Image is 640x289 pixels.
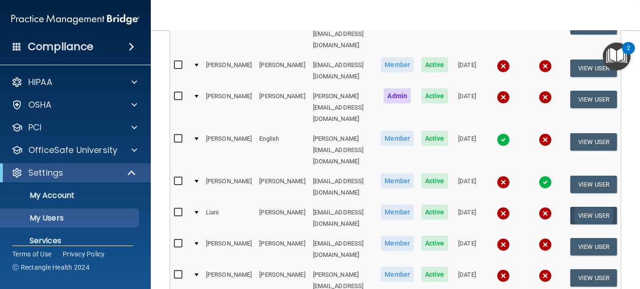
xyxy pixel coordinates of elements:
button: View User [570,238,617,255]
td: [PERSON_NAME] [202,129,255,171]
img: cross.ca9f0e7f.svg [497,269,510,282]
td: [DATE] [452,203,483,234]
td: Carceo [255,13,309,55]
span: Member [381,236,414,251]
a: Terms of Use [12,249,51,259]
span: Active [421,267,448,282]
button: View User [570,207,617,224]
td: [DATE] [452,55,483,86]
td: [DATE] [452,13,483,55]
img: cross.ca9f0e7f.svg [539,59,552,73]
p: My Users [6,213,135,223]
img: PMB logo [11,10,139,29]
img: tick.e7d51cea.svg [497,133,510,146]
td: [PERSON_NAME] [202,13,255,55]
td: Liani [202,203,255,234]
a: OfficeSafe University [11,144,137,156]
td: [PERSON_NAME] [255,234,309,265]
p: OfficeSafe University [28,144,117,156]
p: Settings [28,167,63,178]
td: [DATE] [452,129,483,171]
span: Active [421,236,448,251]
span: Ⓒ Rectangle Health 2024 [12,263,90,272]
span: Active [421,173,448,188]
td: [EMAIL_ADDRESS][DOMAIN_NAME] [309,171,377,203]
p: PCI [28,122,41,133]
img: tick.e7d51cea.svg [539,176,552,189]
a: Privacy Policy [63,249,105,259]
button: View User [570,133,617,151]
td: [PERSON_NAME] [255,171,309,203]
span: Admin [384,88,411,103]
p: My Account [6,191,135,200]
a: HIPAA [11,76,137,88]
img: cross.ca9f0e7f.svg [539,238,552,251]
span: Member [381,57,414,72]
img: cross.ca9f0e7f.svg [539,91,552,104]
a: PCI [11,122,137,133]
a: Settings [11,167,137,178]
p: HIPAA [28,76,52,88]
img: cross.ca9f0e7f.svg [497,91,510,104]
td: [PERSON_NAME] [202,234,255,265]
td: [PERSON_NAME][EMAIL_ADDRESS][DOMAIN_NAME] [309,13,377,55]
td: [PERSON_NAME] [202,55,255,86]
img: cross.ca9f0e7f.svg [539,207,552,220]
span: Active [421,131,448,146]
td: [EMAIL_ADDRESS][DOMAIN_NAME] [309,55,377,86]
img: cross.ca9f0e7f.svg [497,176,510,189]
img: cross.ca9f0e7f.svg [497,59,510,73]
td: [PERSON_NAME] [255,55,309,86]
span: Active [421,57,448,72]
td: [DATE] [452,234,483,265]
td: [EMAIL_ADDRESS][DOMAIN_NAME] [309,234,377,265]
span: Member [381,267,414,282]
div: 2 [627,48,630,60]
img: cross.ca9f0e7f.svg [539,133,552,146]
td: [PERSON_NAME] [202,171,255,203]
button: View User [570,176,617,193]
td: [PERSON_NAME][EMAIL_ADDRESS][DOMAIN_NAME] [309,129,377,171]
button: Open Resource Center, 2 new notifications [603,42,631,70]
td: [DATE] [452,171,483,203]
span: Member [381,204,414,220]
td: [PERSON_NAME] [255,86,309,129]
td: English [255,129,309,171]
td: [EMAIL_ADDRESS][DOMAIN_NAME] [309,203,377,234]
td: [DATE] [452,86,483,129]
button: View User [570,269,617,287]
span: Active [421,88,448,103]
td: [PERSON_NAME] [202,86,255,129]
p: OSHA [28,99,52,110]
span: Member [381,131,414,146]
button: View User [570,91,617,108]
span: Active [421,204,448,220]
img: cross.ca9f0e7f.svg [497,207,510,220]
span: Member [381,173,414,188]
td: [PERSON_NAME] [255,203,309,234]
p: Services [6,236,135,246]
img: cross.ca9f0e7f.svg [497,238,510,251]
img: cross.ca9f0e7f.svg [539,269,552,282]
a: OSHA [11,99,137,110]
h4: Compliance [28,40,93,53]
button: View User [570,59,617,77]
td: [PERSON_NAME][EMAIL_ADDRESS][DOMAIN_NAME] [309,86,377,129]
